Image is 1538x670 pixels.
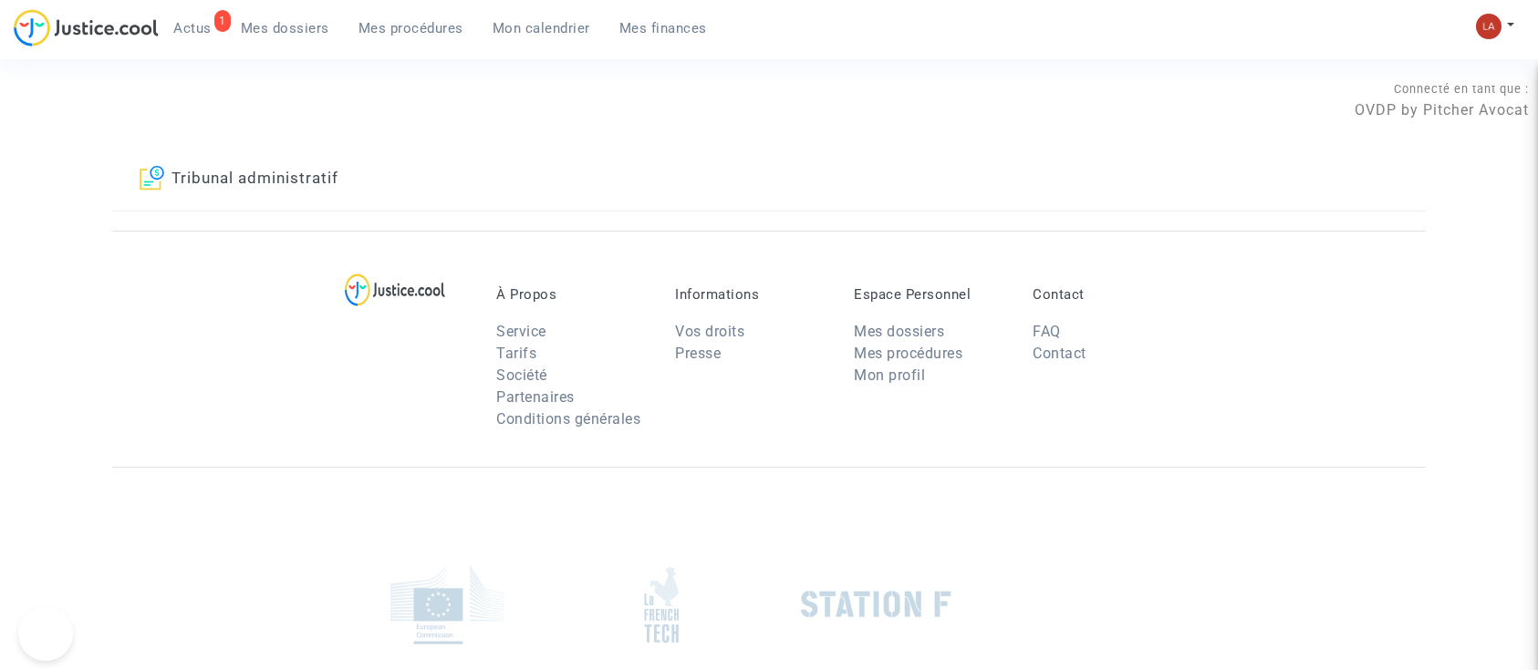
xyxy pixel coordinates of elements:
[675,323,744,340] a: Vos droits
[1033,323,1061,340] a: FAQ
[675,286,826,303] p: Informations
[140,149,338,211] a: Tribunal administratif
[675,345,721,362] a: Presse
[496,366,547,384] a: Société
[496,345,536,362] a: Tarifs
[18,606,73,661] iframe: Help Scout Beacon - Open
[854,366,925,384] a: Mon profil
[390,565,504,644] img: europe_commision.png
[644,566,679,644] img: french_tech.png
[1476,14,1502,39] img: 3f9b7d9779f7b0ffc2b90d026f0682a9
[1033,345,1086,362] a: Contact
[496,323,546,340] a: Service
[854,286,1005,303] p: Espace Personnel
[854,323,944,340] a: Mes dossiers
[159,15,226,42] a: 1Actus
[140,165,164,191] img: icon-archive.svg
[605,15,722,42] a: Mes finances
[173,20,212,36] span: Actus
[1394,82,1529,96] span: Connecté en tant que :
[1033,286,1184,303] p: Contact
[226,15,344,42] a: Mes dossiers
[496,388,575,406] a: Partenaires
[496,410,640,428] a: Conditions générales
[214,10,231,32] div: 1
[359,20,463,36] span: Mes procédures
[496,286,648,303] p: À Propos
[241,20,329,36] span: Mes dossiers
[801,591,951,618] img: stationf.png
[619,20,707,36] span: Mes finances
[854,345,962,362] a: Mes procédures
[345,273,446,306] img: logo-lg.svg
[344,15,478,42] a: Mes procédures
[14,9,159,46] img: jc-logo.svg
[478,15,605,42] a: Mon calendrier
[493,20,590,36] span: Mon calendrier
